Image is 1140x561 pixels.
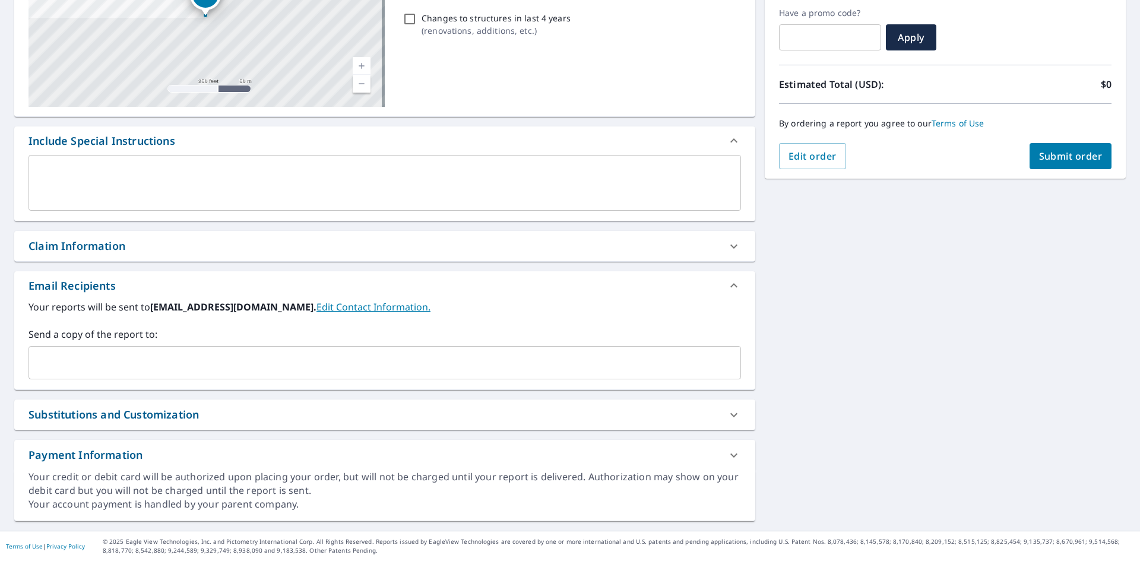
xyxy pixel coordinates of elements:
p: Estimated Total (USD): [779,77,945,91]
div: Claim Information [14,231,755,261]
div: Include Special Instructions [28,133,175,149]
a: Terms of Use [932,118,984,129]
a: Current Level 17, Zoom In [353,57,370,75]
div: Your account payment is handled by your parent company. [28,497,741,511]
a: Privacy Policy [46,542,85,550]
span: Edit order [788,150,837,163]
label: Have a promo code? [779,8,881,18]
div: Email Recipients [14,271,755,300]
button: Submit order [1030,143,1112,169]
span: Submit order [1039,150,1103,163]
p: ( renovations, additions, etc. ) [422,24,571,37]
label: Your reports will be sent to [28,300,741,314]
p: By ordering a report you agree to our [779,118,1111,129]
span: Apply [895,31,927,44]
label: Send a copy of the report to: [28,327,741,341]
div: Payment Information [28,447,142,463]
button: Apply [886,24,936,50]
div: Payment Information [14,440,755,470]
p: $0 [1101,77,1111,91]
div: Email Recipients [28,278,116,294]
div: Include Special Instructions [14,126,755,155]
div: Claim Information [28,238,125,254]
div: Substitutions and Customization [14,400,755,430]
p: | [6,543,85,550]
p: Changes to structures in last 4 years [422,12,571,24]
a: Current Level 17, Zoom Out [353,75,370,93]
div: Your credit or debit card will be authorized upon placing your order, but will not be charged unt... [28,470,741,497]
p: © 2025 Eagle View Technologies, Inc. and Pictometry International Corp. All Rights Reserved. Repo... [103,537,1134,555]
button: Edit order [779,143,846,169]
a: Terms of Use [6,542,43,550]
a: EditContactInfo [316,300,430,313]
div: Substitutions and Customization [28,407,199,423]
b: [EMAIL_ADDRESS][DOMAIN_NAME]. [150,300,316,313]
